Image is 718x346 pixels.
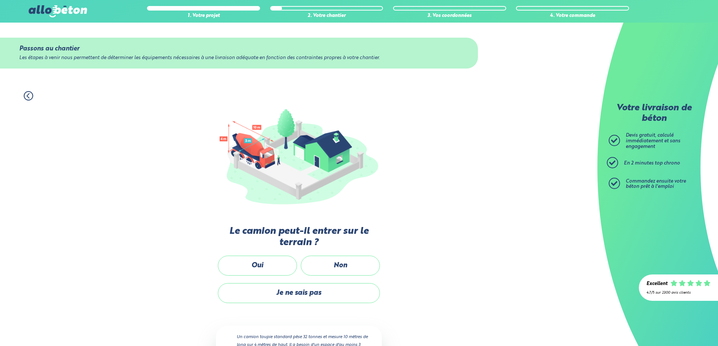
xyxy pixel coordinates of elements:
[216,226,382,248] label: Le camion peut-il entrer sur le terrain ?
[516,13,629,19] div: 4. Votre commande
[270,13,383,19] div: 2. Votre chantier
[624,161,680,166] span: En 2 minutes top chrono
[646,281,667,287] div: Excellent
[29,5,87,17] img: allobéton
[218,283,380,303] label: Je ne sais pas
[147,13,260,19] div: 1. Votre projet
[19,55,459,61] div: Les étapes à venir nous permettent de déterminer les équipements nécessaires à une livraison adéq...
[646,291,710,295] div: 4.7/5 sur 2300 avis clients
[19,45,459,52] div: Passons au chantier
[393,13,506,19] div: 3. Vos coordonnées
[611,103,697,124] p: Votre livraison de béton
[301,256,380,276] label: Non
[218,256,297,276] label: Oui
[626,179,686,189] span: Commandez ensuite votre béton prêt à l'emploi
[626,133,680,149] span: Devis gratuit, calculé immédiatement et sans engagement
[651,317,710,338] iframe: Help widget launcher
